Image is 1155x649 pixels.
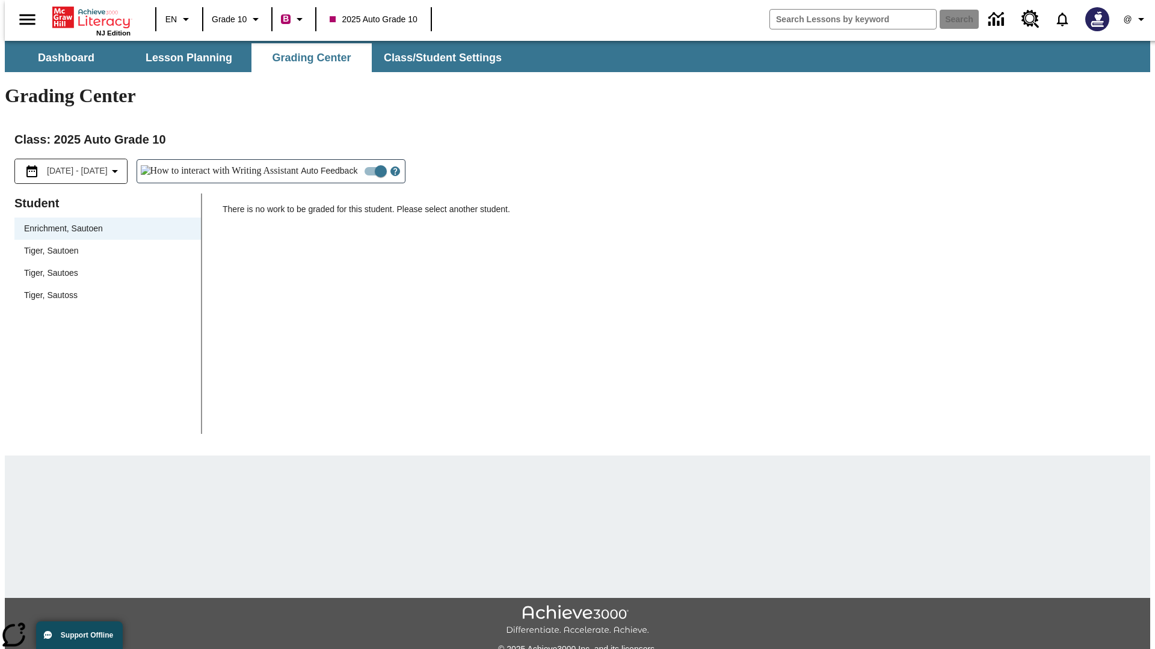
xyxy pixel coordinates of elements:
button: Boost Class color is violet red. Change class color [276,8,312,30]
span: EN [165,13,177,26]
span: Grading Center [272,51,351,65]
span: Class/Student Settings [384,51,502,65]
h2: Class : 2025 Auto Grade 10 [14,130,1141,149]
div: Tiger, Sautoen [24,245,79,257]
button: Open side menu [10,2,45,37]
button: Lesson Planning [129,43,249,72]
a: Data Center [981,3,1014,36]
span: B [283,11,289,26]
input: search field [770,10,936,29]
div: SubNavbar [5,41,1150,72]
img: Achieve3000 Differentiate Accelerate Achieve [506,605,649,636]
a: Home [52,5,131,29]
span: NJ Edition [96,29,131,37]
button: Select a new avatar [1078,4,1116,35]
span: Lesson Planning [146,51,232,65]
button: Open Help for Writing Assistant [386,160,405,183]
button: Class/Student Settings [374,43,511,72]
div: SubNavbar [5,43,513,72]
svg: Collapse Date Range Filter [108,164,122,178]
div: Tiger, Sautoen [14,240,201,262]
div: Tiger, Sautoss [24,289,78,302]
h1: Grading Center [5,85,1150,107]
a: Resource Center, Will open in new tab [1014,3,1047,35]
div: Enrichment, Sautoen [14,218,201,240]
button: Dashboard [6,43,126,72]
span: Grade 10 [212,13,247,26]
span: 2025 Auto Grade 10 [330,13,417,26]
div: Tiger, Sautoss [14,284,201,306]
span: Auto Feedback [301,165,357,177]
button: Support Offline [36,621,123,649]
span: [DATE] - [DATE] [47,165,108,177]
button: Select the date range menu item [20,164,122,178]
span: Dashboard [38,51,94,65]
button: Profile/Settings [1116,8,1155,30]
img: How to interact with Writing Assistant [141,165,299,177]
div: Tiger, Sautoes [14,262,201,284]
span: Support Offline [61,631,113,639]
button: Language: EN, Select a language [160,8,199,30]
div: Home [52,4,131,37]
p: There is no work to be graded for this student. Please select another student. [223,203,1141,225]
button: Grade: Grade 10, Select a grade [207,8,268,30]
span: @ [1123,13,1132,26]
div: Tiger, Sautoes [24,267,78,279]
div: Enrichment, Sautoen [24,222,103,235]
img: Avatar [1085,7,1109,31]
button: Grading Center [251,43,372,72]
p: Student [14,193,201,213]
a: Notifications [1047,4,1078,35]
